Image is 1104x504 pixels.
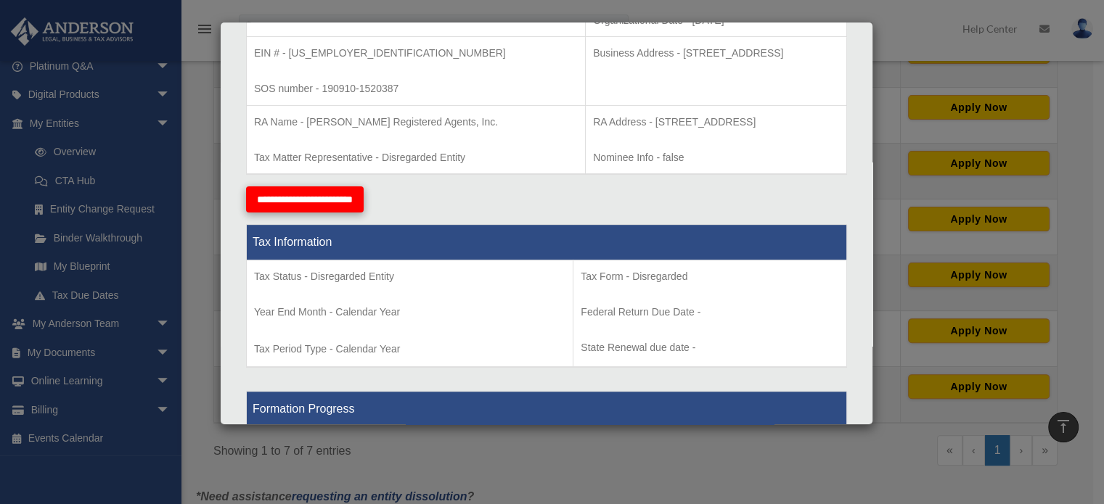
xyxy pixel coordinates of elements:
[581,268,839,286] p: Tax Form - Disregarded
[254,113,578,131] p: RA Name - [PERSON_NAME] Registered Agents, Inc.
[581,303,839,321] p: Federal Return Due Date -
[247,260,573,368] td: Tax Period Type - Calendar Year
[247,225,847,260] th: Tax Information
[593,113,839,131] p: RA Address - [STREET_ADDRESS]
[254,80,578,98] p: SOS number - 190910-1520387
[581,339,839,357] p: State Renewal due date -
[593,44,839,62] p: Business Address - [STREET_ADDRESS]
[593,149,839,167] p: Nominee Info - false
[254,268,565,286] p: Tax Status - Disregarded Entity
[254,149,578,167] p: Tax Matter Representative - Disregarded Entity
[254,44,578,62] p: EIN # - [US_EMPLOYER_IDENTIFICATION_NUMBER]
[254,303,565,321] p: Year End Month - Calendar Year
[247,392,847,427] th: Formation Progress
